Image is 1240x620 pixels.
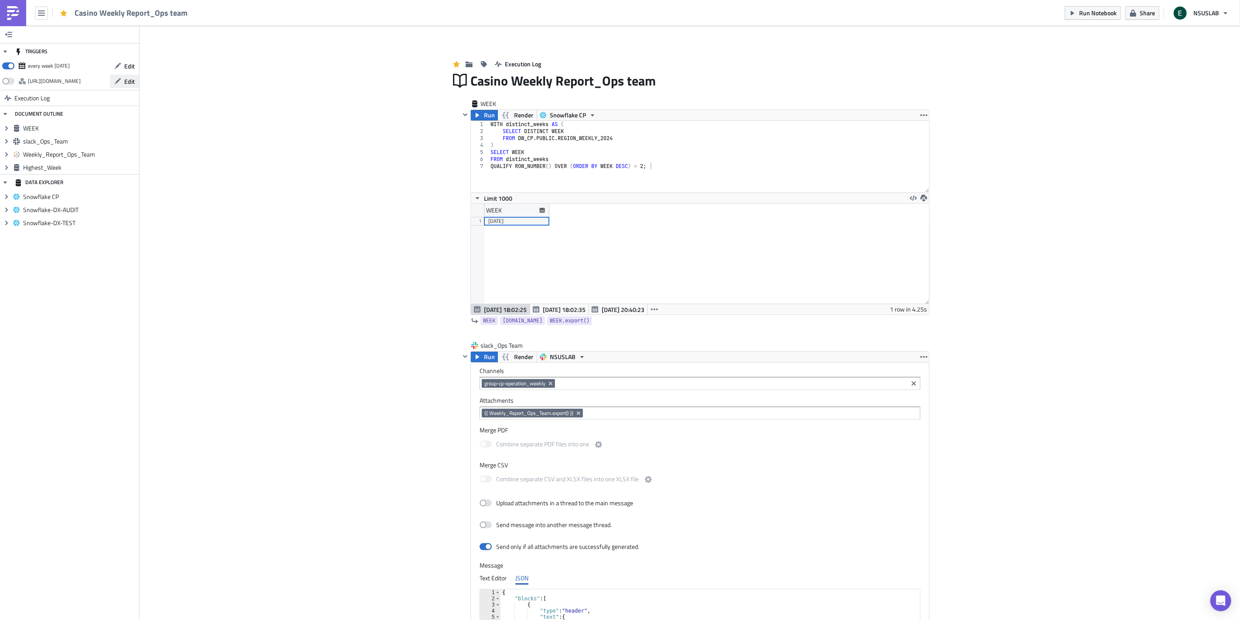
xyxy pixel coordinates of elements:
[471,128,489,135] div: 2
[471,149,489,156] div: 5
[480,426,920,434] label: Merge PDF
[471,110,498,120] button: Run
[480,608,501,614] div: 4
[484,194,512,203] span: Limit 1000
[480,562,920,569] label: Message
[15,44,48,59] div: TRIGGERS
[14,90,50,106] span: Execution Log
[480,589,501,596] div: 1
[589,304,648,315] button: [DATE] 20:40:23
[1210,590,1231,611] div: Open Intercom Messenger
[484,379,545,387] span: group-cp-operation_weekly
[543,305,586,314] span: [DATE] 18:02:35
[124,62,135,71] span: Edit
[23,151,137,158] span: Weekly_Report_Ops_Team
[1168,3,1233,23] button: NSUSLAB
[1079,8,1117,17] span: Run Notebook
[480,316,498,325] a: WEEK
[480,341,524,350] span: slack_Ops Team
[480,474,654,485] label: Combine separate CSV and XLSX files into one XLSX file
[480,572,507,585] div: Text Editor
[1193,8,1219,17] span: NSUSLAB
[1065,6,1121,20] button: Run Notebook
[550,110,586,120] span: Snowflake CP
[550,352,576,362] span: NSUSLAB
[460,110,470,120] button: Hide content
[593,439,604,450] button: Combine separate PDF files into one
[488,217,545,226] div: [DATE]
[471,135,489,142] div: 3
[537,110,599,120] button: Snowflake CP
[500,316,545,325] a: [DOMAIN_NAME]
[471,121,489,128] div: 1
[480,99,515,108] span: WEEK
[602,305,644,314] span: [DATE] 20:40:23
[480,461,920,469] label: Merge CSV
[15,106,63,122] div: DOCUMENT OUTLINE
[484,305,527,314] span: [DATE] 18:02:25
[110,59,139,73] button: Edit
[480,614,501,620] div: 5
[484,410,573,417] span: {{ Weekly_Report_Ops_Team.export() }}
[23,193,137,201] span: Snowflake CP
[503,316,542,325] span: [DOMAIN_NAME]
[471,304,530,315] button: [DATE] 18:02:25
[643,474,654,485] button: Combine separate CSV and XLSX files into one XLSX file
[547,379,555,388] button: Remove Tag
[1140,8,1155,17] span: Share
[28,75,81,88] div: https://pushmetrics.io/api/v1/report/pqLvXREoza/webhook?token=b76856bccc584202b3003ab56c30ce15
[484,352,495,362] span: Run
[23,137,137,145] span: slack_Ops_Team
[483,316,495,325] span: WEEK
[547,316,592,325] a: WEEK.export()
[471,156,489,163] div: 6
[480,499,633,507] label: Upload attachments in a thread to the main message
[537,352,589,362] button: NSUSLAB
[23,124,137,132] span: WEEK
[471,142,489,149] div: 4
[6,6,20,20] img: PushMetrics
[471,163,489,170] div: 7
[909,378,919,389] button: Clear selected items
[460,351,470,362] button: Hide content
[1125,6,1159,20] button: Share
[514,352,533,362] span: Render
[110,75,139,88] button: Edit
[480,397,920,404] label: Attachments
[550,316,589,325] span: WEEK.export()
[23,219,137,227] span: Snowflake-DX-TEST
[505,59,541,69] span: Execution Log
[491,57,545,71] button: Execution Log
[480,521,613,529] label: Send message into another message thread.
[497,352,537,362] button: Render
[480,602,501,608] div: 3
[124,77,135,86] span: Edit
[471,193,515,203] button: Limit 1000
[514,110,533,120] span: Render
[486,204,502,217] div: WEEK
[530,304,589,315] button: [DATE] 18:02:35
[471,352,498,362] button: Run
[23,164,137,171] span: Highest_Week
[480,367,920,375] label: Channels
[496,543,639,551] div: Send only if all attachments are successfully generated.
[1173,6,1188,21] img: Avatar
[515,572,528,585] div: JSON
[484,110,495,120] span: Run
[28,59,70,72] div: every week on Monday
[480,596,501,602] div: 2
[497,110,537,120] button: Render
[470,72,657,89] span: Casino Weekly Report_Ops team
[575,409,583,418] button: Remove Tag
[15,175,63,190] div: DATA EXPLORER
[23,206,137,214] span: Snowflake-DX-AUDIT
[75,8,188,18] span: Casino Weekly Report_Ops team
[480,439,604,450] label: Combine separate PDF files into one
[890,304,927,315] div: 1 row in 4.25s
